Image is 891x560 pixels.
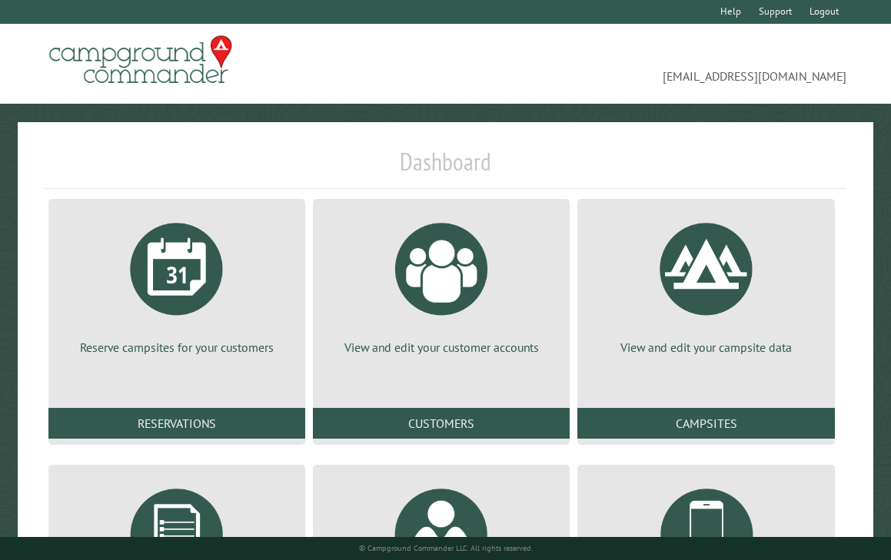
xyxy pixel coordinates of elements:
span: [EMAIL_ADDRESS][DOMAIN_NAME] [446,42,847,85]
a: Customers [313,408,570,439]
a: Reserve campsites for your customers [67,211,287,356]
p: View and edit your campsite data [596,339,816,356]
a: Campsites [577,408,834,439]
a: View and edit your campsite data [596,211,816,356]
img: Campground Commander [45,30,237,90]
p: Reserve campsites for your customers [67,339,287,356]
a: Reservations [48,408,305,439]
a: View and edit your customer accounts [331,211,551,356]
p: View and edit your customer accounts [331,339,551,356]
h1: Dashboard [45,147,846,189]
small: © Campground Commander LLC. All rights reserved. [359,543,533,553]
